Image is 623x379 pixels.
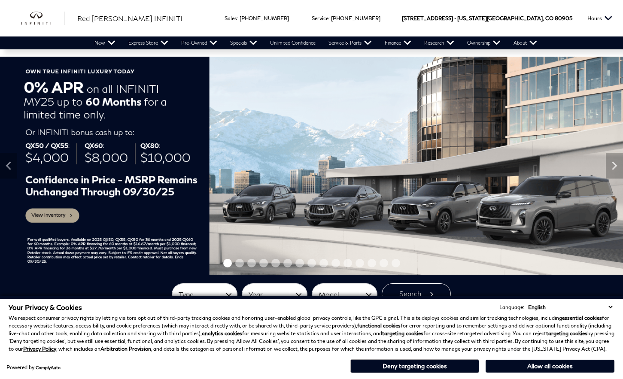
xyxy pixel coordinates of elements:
[356,259,364,267] span: Go to slide 12
[382,330,423,337] strong: targeting cookies
[88,36,544,49] nav: Main Navigation
[319,259,328,267] span: Go to slide 9
[461,36,507,49] a: Ownership
[100,346,151,352] strong: Arbitration Provision
[380,259,388,267] span: Go to slide 14
[322,36,378,49] a: Service & Parts
[562,315,602,321] strong: essential cookies
[328,15,330,21] span: :
[295,259,304,267] span: Go to slide 7
[225,15,237,21] span: Sales
[357,322,401,329] strong: functional cookies
[247,259,256,267] span: Go to slide 3
[21,12,64,25] a: infiniti
[350,359,479,373] button: Deny targeting cookies
[606,153,623,179] div: Next
[486,360,614,373] button: Allow all cookies
[36,365,61,370] a: ComplyAuto
[343,259,352,267] span: Go to slide 11
[9,314,614,353] p: We respect consumer privacy rights by letting visitors opt out of third-party tracking cookies an...
[235,259,244,267] span: Go to slide 2
[392,259,400,267] span: Go to slide 15
[77,14,182,22] span: Red [PERSON_NAME] INFINITI
[202,330,242,337] strong: analytics cookies
[307,259,316,267] span: Go to slide 8
[368,259,376,267] span: Go to slide 13
[249,288,290,302] span: Year
[237,15,238,21] span: :
[224,36,264,49] a: Specials
[378,36,418,49] a: Finance
[179,288,220,302] span: Type
[6,365,61,370] div: Powered by
[526,303,614,311] select: Language Select
[283,259,292,267] span: Go to slide 6
[382,283,451,305] button: Search
[331,259,340,267] span: Go to slide 10
[223,259,232,267] span: Go to slide 1
[319,288,360,302] span: Model
[418,36,461,49] a: Research
[312,15,328,21] span: Service
[172,284,237,305] button: Type
[271,259,280,267] span: Go to slide 5
[175,36,224,49] a: Pre-Owned
[23,346,56,352] a: Privacy Policy
[312,284,377,305] button: Model
[546,330,587,337] strong: targeting cookies
[240,15,289,21] a: [PHONE_NUMBER]
[21,12,64,25] img: INFINITI
[77,13,182,24] a: Red [PERSON_NAME] INFINITI
[9,303,82,311] span: Your Privacy & Cookies
[88,36,122,49] a: New
[122,36,175,49] a: Express Store
[507,36,544,49] a: About
[331,15,380,21] a: [PHONE_NUMBER]
[499,305,524,310] div: Language:
[264,36,322,49] a: Unlimited Confidence
[242,284,307,305] button: Year
[402,15,572,21] a: [STREET_ADDRESS] • [US_STATE][GEOGRAPHIC_DATA], CO 80905
[259,259,268,267] span: Go to slide 4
